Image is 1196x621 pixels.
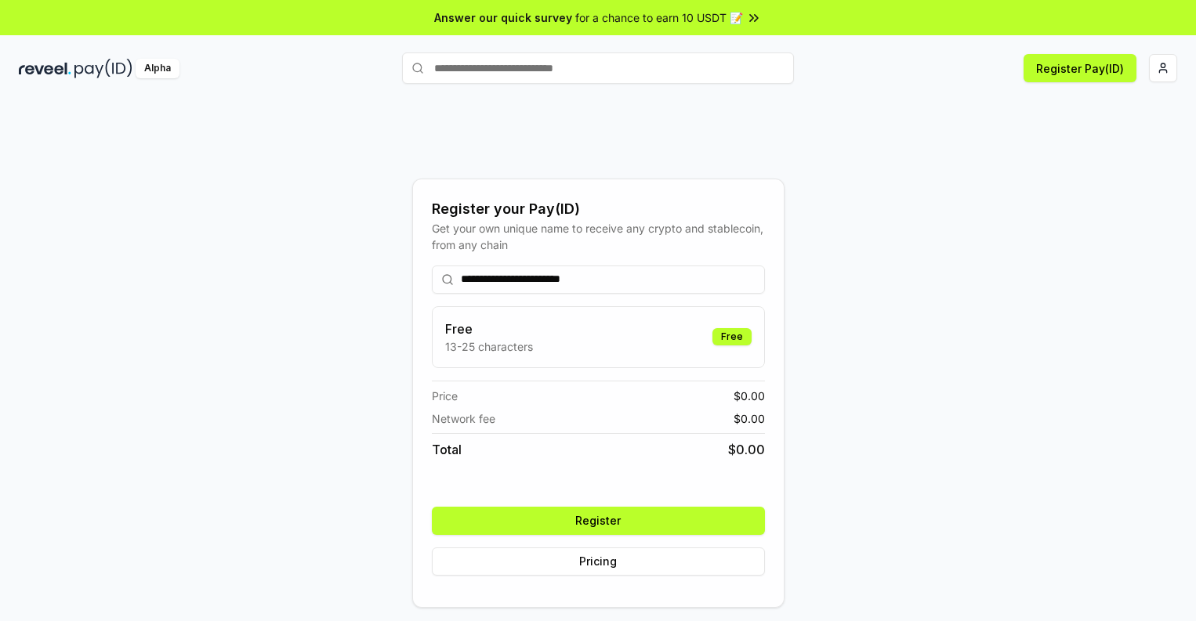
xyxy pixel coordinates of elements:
[136,59,179,78] div: Alpha
[432,440,462,459] span: Total
[74,59,132,78] img: pay_id
[432,198,765,220] div: Register your Pay(ID)
[734,410,765,427] span: $ 0.00
[432,220,765,253] div: Get your own unique name to receive any crypto and stablecoin, from any chain
[445,338,533,355] p: 13-25 characters
[432,410,495,427] span: Network fee
[434,9,572,26] span: Answer our quick survey
[19,59,71,78] img: reveel_dark
[734,388,765,404] span: $ 0.00
[445,320,533,338] h3: Free
[728,440,765,459] span: $ 0.00
[432,388,458,404] span: Price
[432,507,765,535] button: Register
[1024,54,1136,82] button: Register Pay(ID)
[575,9,743,26] span: for a chance to earn 10 USDT 📝
[432,547,765,576] button: Pricing
[712,328,752,345] div: Free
